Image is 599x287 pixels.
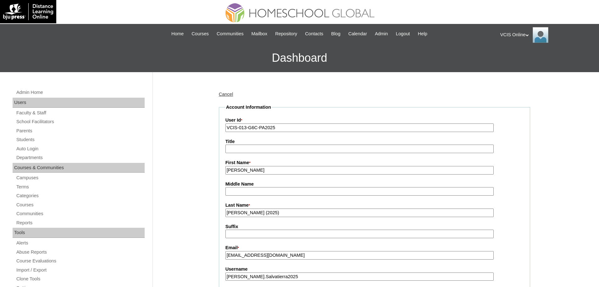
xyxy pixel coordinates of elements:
div: VCIS Online [500,27,593,43]
a: Courses [188,30,212,37]
legend: Account Information [225,104,272,111]
div: Courses & Communities [13,163,145,173]
label: First Name [225,159,524,166]
a: Communities [214,30,247,37]
img: logo-white.png [3,3,53,20]
a: Departments [16,154,145,162]
a: Course Evaluations [16,257,145,265]
a: Home [168,30,187,37]
span: Communities [217,30,244,37]
a: Calendar [345,30,370,37]
a: Reports [16,219,145,227]
a: Admin Home [16,89,145,96]
a: School Facilitators [16,118,145,126]
a: Courses [16,201,145,209]
span: Help [418,30,427,37]
a: Terms [16,183,145,191]
a: Admin [372,30,391,37]
span: Courses [191,30,209,37]
a: Logout [393,30,413,37]
a: Import / Export [16,266,145,274]
a: Contacts [302,30,326,37]
a: Auto Login [16,145,145,153]
label: User Id [225,117,524,124]
label: Title [225,138,524,145]
div: Users [13,98,145,108]
a: Abuse Reports [16,248,145,256]
span: Mailbox [252,30,268,37]
a: Communities [16,210,145,218]
span: Contacts [305,30,323,37]
span: Blog [331,30,340,37]
h3: Dashboard [3,44,596,72]
label: Email [225,244,524,251]
a: Faculty & Staff [16,109,145,117]
a: Cancel [219,92,233,97]
a: Blog [328,30,343,37]
label: Middle Name [225,181,524,187]
label: Last Name [225,202,524,209]
label: Suffix [225,223,524,230]
a: Categories [16,192,145,200]
a: Mailbox [248,30,271,37]
a: Alerts [16,239,145,247]
span: Calendar [348,30,367,37]
a: Clone Tools [16,275,145,283]
a: Repository [272,30,300,37]
span: Repository [275,30,297,37]
a: Parents [16,127,145,135]
a: Help [415,30,430,37]
div: Tools [13,228,145,238]
label: Username [225,266,524,273]
a: Students [16,136,145,144]
span: Admin [375,30,388,37]
a: Campuses [16,174,145,182]
span: Logout [396,30,410,37]
span: Home [171,30,184,37]
img: VCIS Online Admin [533,27,548,43]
